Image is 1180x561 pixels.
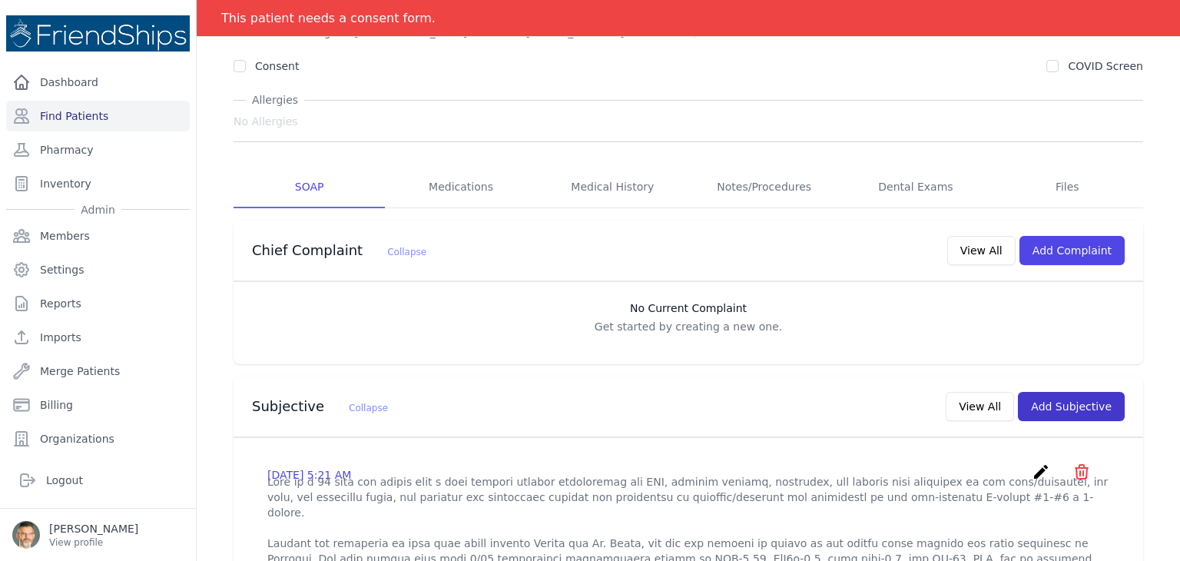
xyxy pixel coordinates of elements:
[6,134,190,165] a: Pharmacy
[6,423,190,454] a: Organizations
[6,101,190,131] a: Find Patients
[234,167,1143,208] nav: Tabs
[12,521,184,549] a: [PERSON_NAME] View profile
[246,92,304,108] span: Allergies
[385,167,536,208] a: Medications
[1068,60,1143,72] label: COVID Screen
[946,392,1014,421] button: View All
[992,167,1143,208] a: Files
[6,356,190,387] a: Merge Patients
[1032,470,1054,484] a: create
[840,167,991,208] a: Dental Exams
[49,536,138,549] p: View profile
[49,521,138,536] p: [PERSON_NAME]
[75,202,121,217] span: Admin
[249,300,1128,316] h3: No Current Complaint
[1032,463,1050,481] i: create
[252,397,388,416] h3: Subjective
[688,167,840,208] a: Notes/Procedures
[6,322,190,353] a: Imports
[6,67,190,98] a: Dashboard
[947,236,1016,265] button: View All
[387,247,426,257] span: Collapse
[252,241,426,260] h3: Chief Complaint
[6,168,190,199] a: Inventory
[249,319,1128,334] p: Get started by creating a new one.
[349,403,388,413] span: Collapse
[6,15,190,51] img: Medical Missions EMR
[537,167,688,208] a: Medical History
[12,465,184,496] a: Logout
[1019,236,1125,265] button: Add Complaint
[1018,392,1125,421] button: Add Subjective
[6,288,190,319] a: Reports
[255,60,299,72] label: Consent
[267,467,351,483] p: [DATE] 5:21 AM
[6,390,190,420] a: Billing
[234,114,298,129] span: No Allergies
[6,254,190,285] a: Settings
[234,167,385,208] a: SOAP
[6,221,190,251] a: Members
